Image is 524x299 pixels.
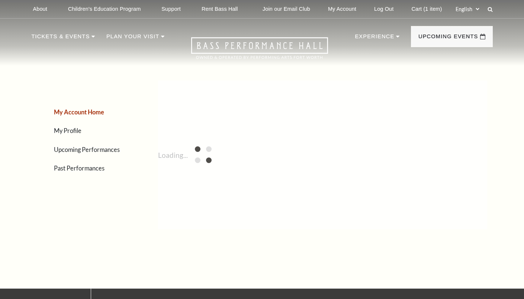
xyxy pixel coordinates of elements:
p: Rent Bass Hall [202,6,238,12]
p: Tickets & Events [32,32,90,45]
select: Select: [454,6,480,13]
a: My Profile [54,127,81,134]
p: Children's Education Program [68,6,141,12]
p: Upcoming Events [418,32,478,45]
a: My Account Home [54,108,104,116]
p: About [33,6,47,12]
a: Past Performances [54,165,105,172]
a: Upcoming Performances [54,146,120,153]
p: Plan Your Visit [106,32,159,45]
p: Experience [355,32,394,45]
p: Support [161,6,181,12]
